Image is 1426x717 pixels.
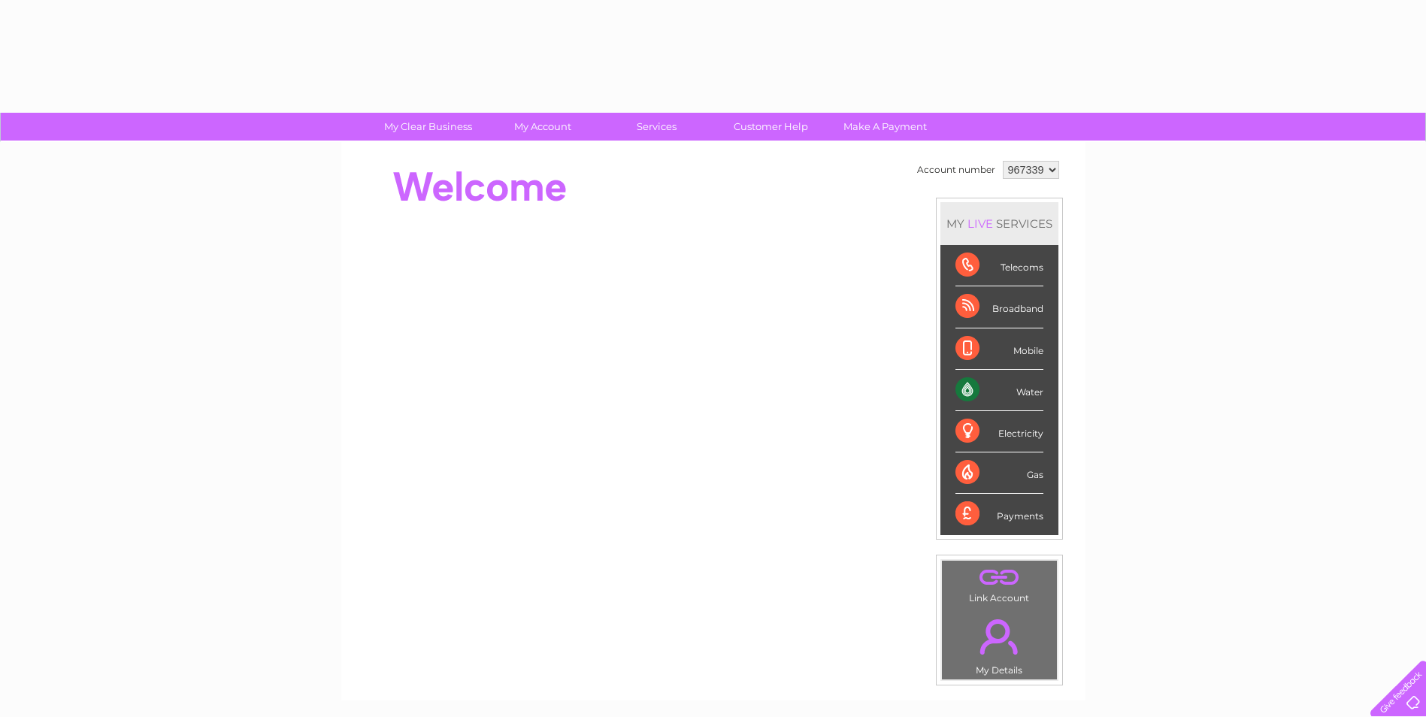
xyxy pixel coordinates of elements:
div: LIVE [964,216,996,231]
a: Services [595,113,719,141]
div: Telecoms [955,245,1043,286]
a: . [946,610,1053,663]
div: Electricity [955,411,1043,452]
td: Link Account [941,560,1058,607]
a: My Clear Business [366,113,490,141]
a: My Account [480,113,604,141]
div: Payments [955,494,1043,534]
a: Make A Payment [823,113,947,141]
div: MY SERVICES [940,202,1058,245]
div: Water [955,370,1043,411]
td: My Details [941,607,1058,680]
div: Mobile [955,328,1043,370]
div: Broadband [955,286,1043,328]
a: Customer Help [709,113,833,141]
a: . [946,564,1053,591]
div: Gas [955,452,1043,494]
td: Account number [913,157,999,183]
